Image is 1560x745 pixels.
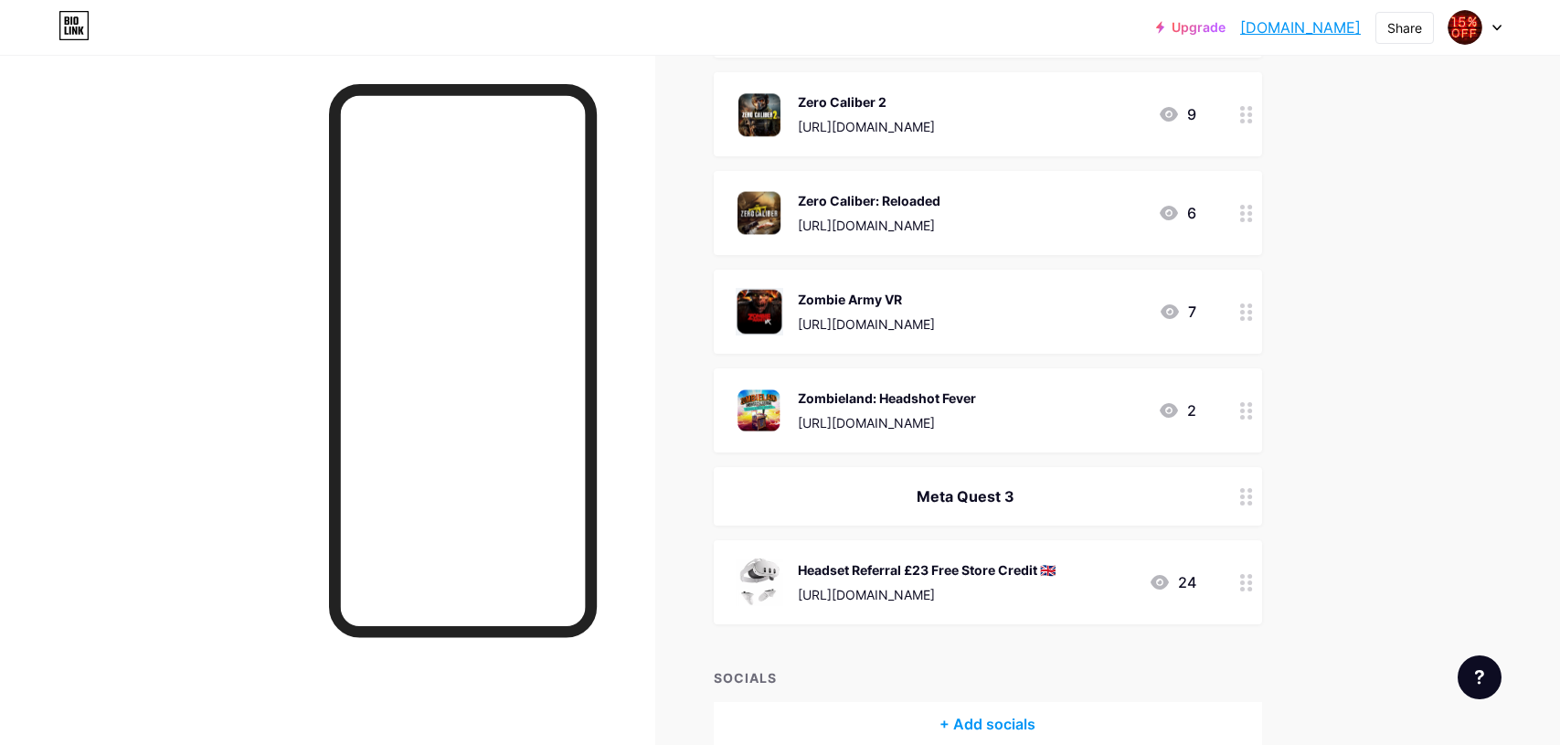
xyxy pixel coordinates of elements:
[1448,10,1482,45] img: metadiscountcodes
[798,290,935,309] div: Zombie Army VR
[798,92,935,112] div: Zero Caliber 2
[736,387,783,434] img: Zombieland: Headshot Fever
[798,388,976,408] div: Zombieland: Headshot Fever
[1149,571,1196,593] div: 24
[736,288,783,335] img: Zombie Army VR
[736,559,783,606] img: Headset Referral £23 Free Store Credit 🇬🇧
[798,585,1056,604] div: [URL][DOMAIN_NAME]
[1158,399,1196,421] div: 2
[736,485,1196,507] div: Meta Quest 3
[714,668,1262,687] div: SOCIALS
[798,314,935,334] div: [URL][DOMAIN_NAME]
[798,191,940,210] div: Zero Caliber: Reloaded
[1387,18,1422,37] div: Share
[1159,301,1196,323] div: 7
[1158,103,1196,125] div: 9
[736,189,783,237] img: Zero Caliber: Reloaded
[1156,20,1226,35] a: Upgrade
[1240,16,1361,38] a: [DOMAIN_NAME]
[798,413,976,432] div: [URL][DOMAIN_NAME]
[798,560,1056,580] div: Headset Referral £23 Free Store Credit 🇬🇧
[798,216,940,235] div: [URL][DOMAIN_NAME]
[1158,202,1196,224] div: 6
[736,90,783,138] img: Zero Caliber 2
[798,117,935,136] div: [URL][DOMAIN_NAME]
